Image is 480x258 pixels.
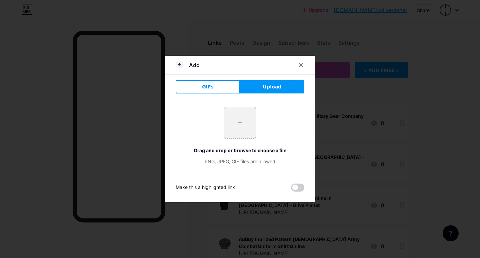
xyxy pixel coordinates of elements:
[240,80,304,93] button: Upload
[189,61,200,69] div: Add
[176,184,235,192] div: Make this a highlighted link
[176,80,240,93] button: GIFs
[176,147,304,154] div: Drag and drop or browse to choose a file
[176,158,304,165] div: PNG, JPEG, GIF files are allowed
[202,83,214,90] span: GIFs
[263,83,281,90] span: Upload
